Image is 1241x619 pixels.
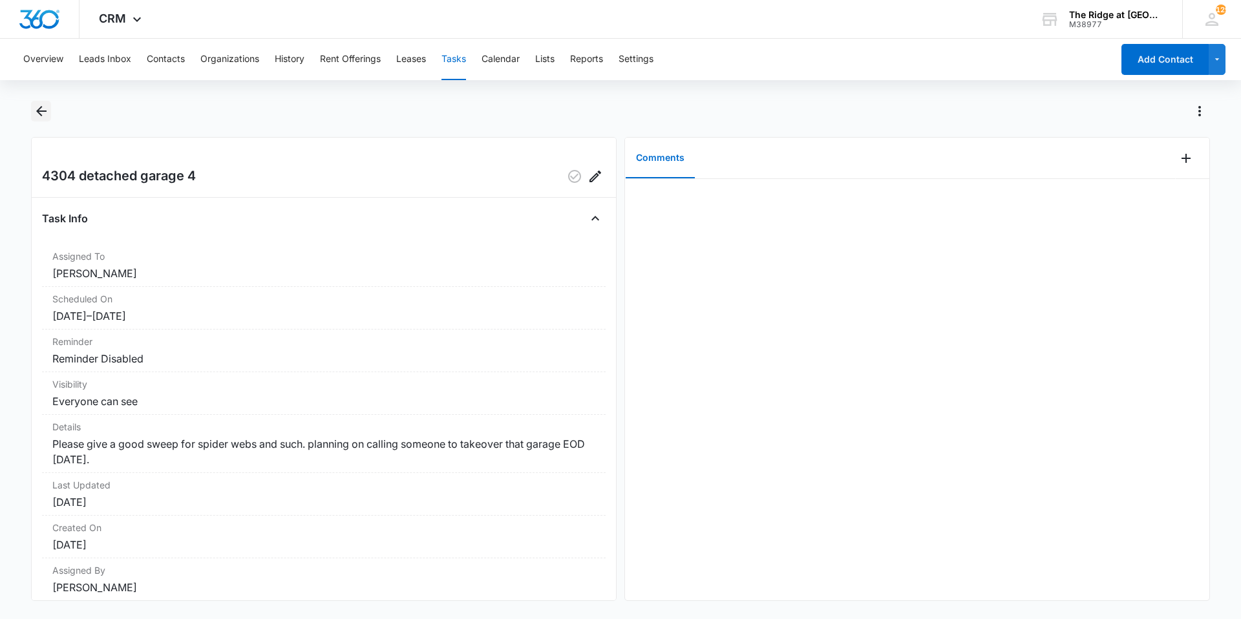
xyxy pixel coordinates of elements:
button: Reports [570,39,603,80]
button: Edit [585,166,606,187]
button: Organizations [200,39,259,80]
div: Assigned To[PERSON_NAME] [42,244,606,287]
div: DetailsPlease give a good sweep for spider webs and such. planning on calling someone to takeover... [42,415,606,473]
button: Actions [1189,101,1210,121]
div: Scheduled On[DATE]–[DATE] [42,287,606,330]
div: ReminderReminder Disabled [42,330,606,372]
button: Rent Offerings [320,39,381,80]
h4: Task Info [42,211,88,226]
dt: Assigned By [52,563,595,577]
dt: Assigned To [52,249,595,263]
button: Back [31,101,51,121]
button: Leads Inbox [79,39,131,80]
span: 129 [1216,5,1226,15]
dt: Scheduled On [52,292,595,306]
button: Tasks [441,39,466,80]
dd: [PERSON_NAME] [52,266,595,281]
dd: [DATE] [52,494,595,510]
button: History [275,39,304,80]
dt: Last Updated [52,478,595,492]
button: Calendar [482,39,520,80]
button: Add Contact [1121,44,1209,75]
dd: [DATE] [52,537,595,552]
dd: Everyone can see [52,393,595,409]
dd: Reminder Disabled [52,351,595,366]
div: Created On[DATE] [42,516,606,558]
button: Lists [535,39,555,80]
div: VisibilityEveryone can see [42,372,606,415]
dt: Details [52,420,595,434]
div: Last Updated[DATE] [42,473,606,516]
dt: Created On [52,521,595,534]
dt: Visibility [52,377,595,391]
h2: 4304 detached garage 4 [42,166,196,187]
dt: Reminder [52,335,595,348]
div: notifications count [1216,5,1226,15]
button: Overview [23,39,63,80]
div: account id [1069,20,1163,29]
div: account name [1069,10,1163,20]
dd: [DATE] – [DATE] [52,308,595,324]
div: Assigned By[PERSON_NAME] [42,558,606,601]
button: Add Comment [1176,148,1196,169]
button: Close [585,208,606,229]
span: CRM [99,12,126,25]
dd: Please give a good sweep for spider webs and such. planning on calling someone to takeover that g... [52,436,595,467]
dd: [PERSON_NAME] [52,580,595,595]
button: Contacts [147,39,185,80]
button: Settings [619,39,653,80]
button: Comments [626,138,695,178]
button: Leases [396,39,426,80]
